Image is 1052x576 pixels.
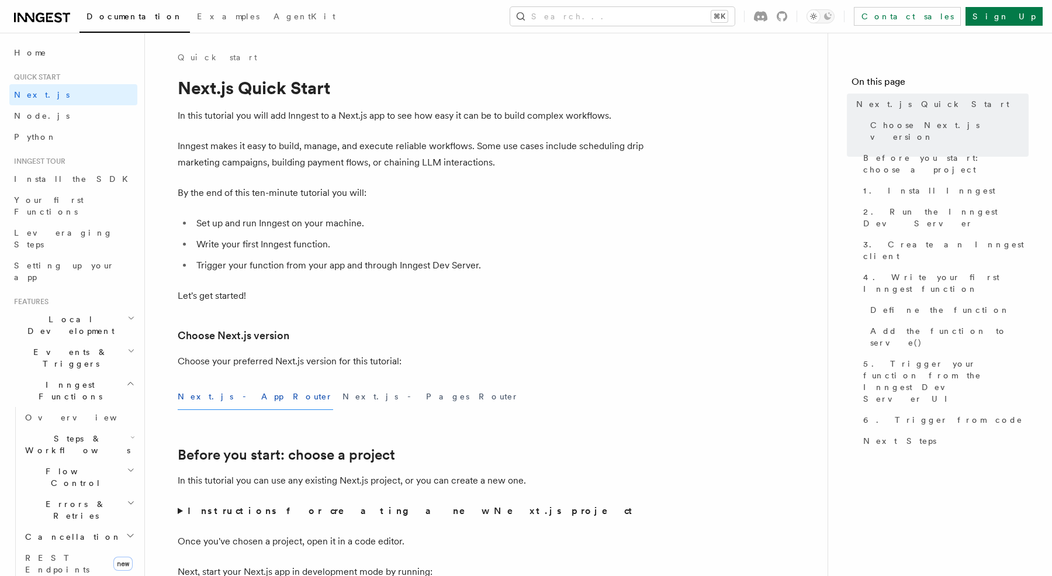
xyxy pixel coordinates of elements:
[14,47,47,58] span: Home
[852,94,1029,115] a: Next.js Quick Start
[9,255,137,288] a: Setting up your app
[9,309,137,342] button: Local Development
[190,4,267,32] a: Examples
[20,498,127,522] span: Errors & Retries
[20,531,122,543] span: Cancellation
[178,138,645,171] p: Inngest makes it easy to build, manage, and execute reliable workflows. Some use cases include sc...
[14,228,113,249] span: Leveraging Steps
[14,132,57,142] span: Python
[863,152,1029,175] span: Before you start: choose a project
[20,465,127,489] span: Flow Control
[14,195,84,216] span: Your first Functions
[852,75,1029,94] h4: On this page
[193,236,645,253] li: Write your first Inngest function.
[9,342,137,374] button: Events & Triggers
[9,84,137,105] a: Next.js
[178,327,289,344] a: Choose Next.js version
[342,384,519,410] button: Next.js - Pages Router
[178,51,257,63] a: Quick start
[20,407,137,428] a: Overview
[188,505,637,516] strong: Instructions for creating a new Next.js project
[859,267,1029,299] a: 4. Write your first Inngest function
[113,557,133,571] span: new
[14,261,115,282] span: Setting up your app
[9,126,137,147] a: Python
[9,73,60,82] span: Quick start
[9,105,137,126] a: Node.js
[9,379,126,402] span: Inngest Functions
[178,447,395,463] a: Before you start: choose a project
[859,180,1029,201] a: 1. Install Inngest
[807,9,835,23] button: Toggle dark mode
[178,288,645,304] p: Let's get started!
[863,239,1029,262] span: 3. Create an Inngest client
[9,189,137,222] a: Your first Functions
[14,174,135,184] span: Install the SDK
[9,157,65,166] span: Inngest tour
[14,90,70,99] span: Next.js
[9,42,137,63] a: Home
[870,304,1010,316] span: Define the function
[866,299,1029,320] a: Define the function
[9,222,137,255] a: Leveraging Steps
[79,4,190,33] a: Documentation
[20,461,137,494] button: Flow Control
[863,435,936,447] span: Next Steps
[510,7,735,26] button: Search...⌘K
[711,11,728,22] kbd: ⌘K
[859,201,1029,234] a: 2. Run the Inngest Dev Server
[966,7,1043,26] a: Sign Up
[178,185,645,201] p: By the end of this ten-minute tutorial you will:
[274,12,335,21] span: AgentKit
[866,320,1029,353] a: Add the function to serve()
[859,147,1029,180] a: Before you start: choose a project
[9,313,127,337] span: Local Development
[20,433,130,456] span: Steps & Workflows
[863,206,1029,229] span: 2. Run the Inngest Dev Server
[854,7,961,26] a: Contact sales
[20,494,137,526] button: Errors & Retries
[14,111,70,120] span: Node.js
[859,430,1029,451] a: Next Steps
[9,374,137,407] button: Inngest Functions
[9,297,49,306] span: Features
[859,409,1029,430] a: 6. Trigger from code
[863,358,1029,405] span: 5. Trigger your function from the Inngest Dev Server UI
[178,353,645,370] p: Choose your preferred Next.js version for this tutorial:
[20,428,137,461] button: Steps & Workflows
[863,271,1029,295] span: 4. Write your first Inngest function
[178,108,645,124] p: In this tutorial you will add Inngest to a Next.js app to see how easy it can be to build complex...
[178,472,645,489] p: In this tutorial you can use any existing Next.js project, or you can create a new one.
[86,12,183,21] span: Documentation
[178,533,645,550] p: Once you've chosen a project, open it in a code editor.
[859,234,1029,267] a: 3. Create an Inngest client
[866,115,1029,147] a: Choose Next.js version
[870,325,1029,349] span: Add the function to serve()
[9,346,127,370] span: Events & Triggers
[193,215,645,232] li: Set up and run Inngest on your machine.
[178,77,645,98] h1: Next.js Quick Start
[178,384,333,410] button: Next.js - App Router
[178,503,645,519] summary: Instructions for creating a new Next.js project
[9,168,137,189] a: Install the SDK
[193,257,645,274] li: Trigger your function from your app and through Inngest Dev Server.
[25,553,89,574] span: REST Endpoints
[859,353,1029,409] a: 5. Trigger your function from the Inngest Dev Server UI
[856,98,1009,110] span: Next.js Quick Start
[863,185,995,196] span: 1. Install Inngest
[197,12,259,21] span: Examples
[25,413,146,422] span: Overview
[863,414,1023,426] span: 6. Trigger from code
[20,526,137,547] button: Cancellation
[870,119,1029,143] span: Choose Next.js version
[267,4,342,32] a: AgentKit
